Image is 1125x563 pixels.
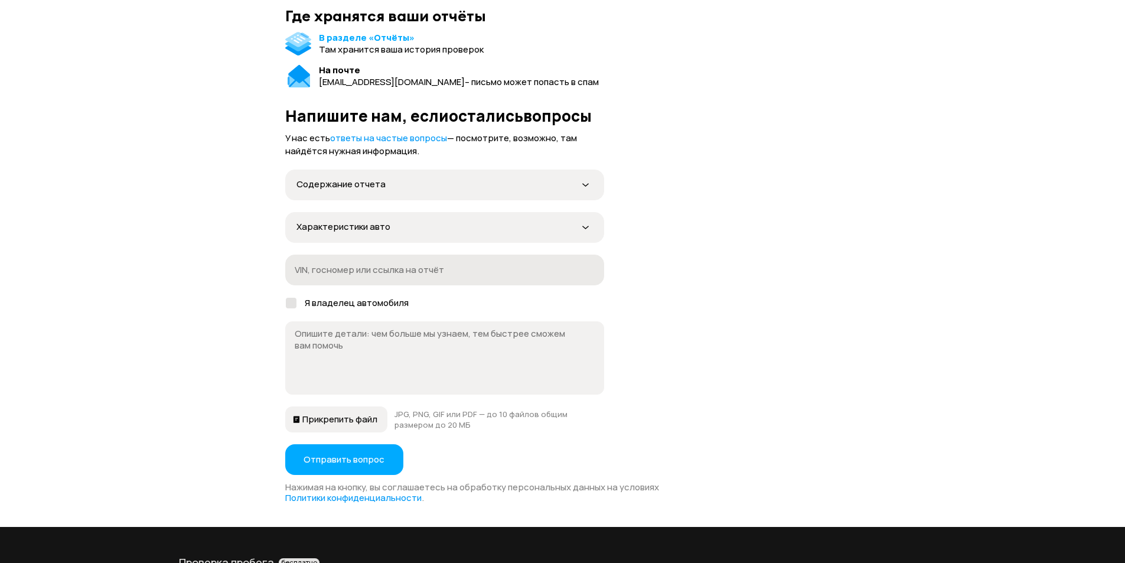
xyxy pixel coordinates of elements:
div: Там хранится ваша история проверок [319,44,484,56]
p: У нас есть — посмотрите, возможно, там найдётся нужная информация. [285,132,604,158]
div: Я владелец автомобиля [305,297,604,309]
div: Содержание отчета [296,178,579,190]
a: В разделе «Отчёты» [319,32,415,44]
p: JPG, PNG, GIF или PDF — до 10 файлов общим размером до 20 МБ [394,409,604,430]
a: Политики конфиденциальности [285,492,422,504]
h2: Напишите нам, если остались вопросы [285,107,840,125]
button: Прикрепить файл [285,406,388,432]
input: VIN, госномер или ссылка на отчёт [295,263,595,275]
div: Где хранятся ваши отчёты [285,6,840,25]
button: Отправить вопрос [285,444,403,475]
div: Характеристики авто [296,221,579,233]
a: ответы на частые вопросы [330,132,447,144]
div: Нажимая на кнопку, вы соглашаетесь на обработку персональных данных на условиях . [285,482,840,503]
span: Прикрепить файл [300,414,380,425]
span: Отправить вопрос [304,454,384,466]
div: На почте [319,64,599,76]
div: [EMAIL_ADDRESS][DOMAIN_NAME] – письмо может попасть в спам [319,76,599,88]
